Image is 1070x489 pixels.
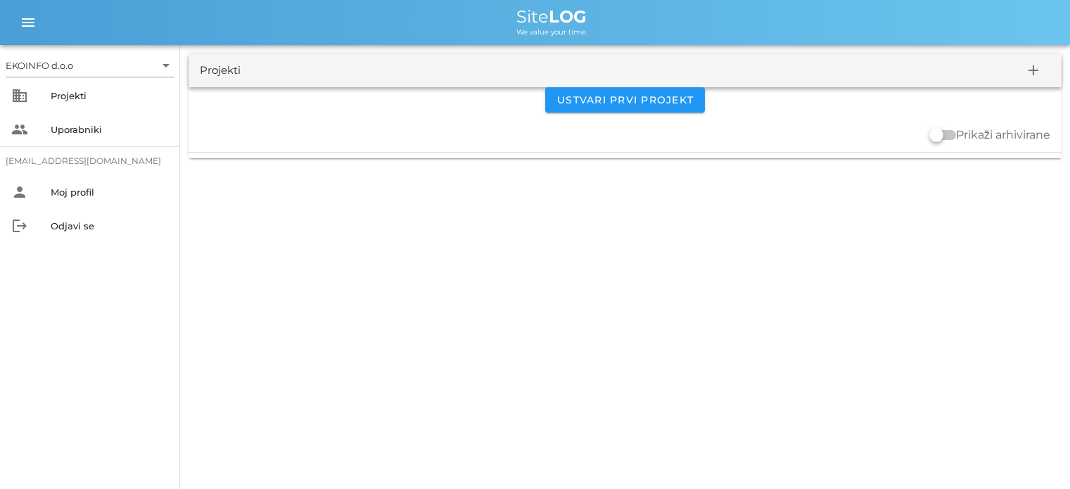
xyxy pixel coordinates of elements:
[516,6,587,27] span: Site
[20,14,37,31] i: menu
[516,27,587,37] span: We value your time.
[956,128,1050,142] label: Prikaži arhivirane
[51,186,169,198] div: Moj profil
[556,94,694,106] span: Ustvari prvi projekt
[200,63,241,79] div: Projekti
[11,184,28,201] i: person
[549,6,587,27] b: LOG
[11,217,28,234] i: logout
[11,87,28,104] i: business
[158,57,174,74] i: arrow_drop_down
[1025,62,1042,79] i: add
[6,54,174,77] div: EKOINFO d.o.o
[51,90,169,101] div: Projekti
[545,87,705,113] button: Ustvari prvi projekt
[51,124,169,135] div: Uporabniki
[11,121,28,138] i: people
[51,220,169,231] div: Odjavi se
[6,59,73,72] div: EKOINFO d.o.o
